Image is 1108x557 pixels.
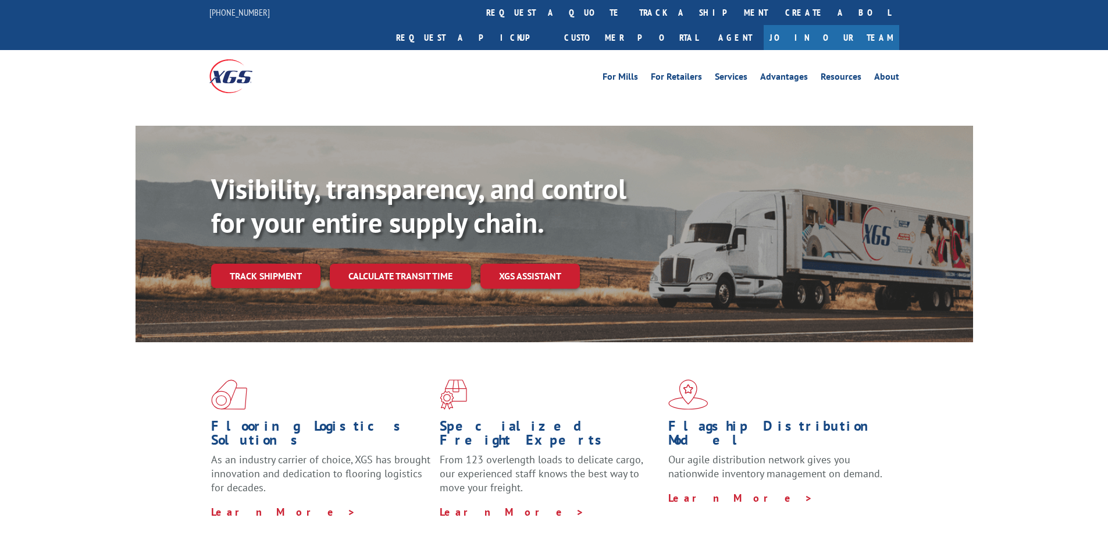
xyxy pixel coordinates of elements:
a: Request a pickup [387,25,555,50]
h1: Flooring Logistics Solutions [211,419,431,453]
span: As an industry carrier of choice, XGS has brought innovation and dedication to flooring logistics... [211,453,430,494]
a: Learn More > [668,491,813,505]
span: Our agile distribution network gives you nationwide inventory management on demand. [668,453,882,480]
a: Track shipment [211,264,320,288]
a: Learn More > [440,505,585,519]
a: Agent [707,25,764,50]
a: [PHONE_NUMBER] [209,6,270,18]
a: Services [715,72,747,85]
b: Visibility, transparency, and control for your entire supply chain. [211,171,626,240]
img: xgs-icon-focused-on-flooring-red [440,379,467,410]
a: For Retailers [651,72,702,85]
a: About [874,72,899,85]
h1: Specialized Freight Experts [440,419,660,453]
a: Customer Portal [555,25,707,50]
a: Resources [821,72,861,85]
a: XGS ASSISTANT [480,264,580,289]
p: From 123 overlength loads to delicate cargo, our experienced staff knows the best way to move you... [440,453,660,505]
a: Advantages [760,72,808,85]
a: Learn More > [211,505,356,519]
a: For Mills [603,72,638,85]
img: xgs-icon-flagship-distribution-model-red [668,379,708,410]
a: Join Our Team [764,25,899,50]
a: Calculate transit time [330,264,471,289]
h1: Flagship Distribution Model [668,419,888,453]
img: xgs-icon-total-supply-chain-intelligence-red [211,379,247,410]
